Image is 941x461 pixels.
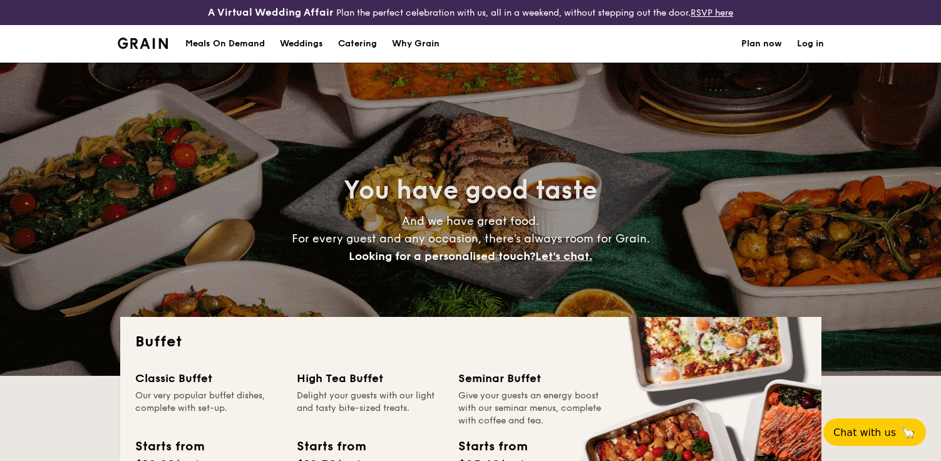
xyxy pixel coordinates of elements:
[292,214,650,263] span: And we have great food. For every guest and any occasion, there’s always room for Grain.
[118,38,168,49] a: Logotype
[118,38,168,49] img: Grain
[384,25,447,63] a: Why Grain
[135,390,282,427] div: Our very popular buffet dishes, complete with set-up.
[331,25,384,63] a: Catering
[135,437,203,456] div: Starts from
[833,427,896,438] span: Chat with us
[297,437,365,456] div: Starts from
[823,418,926,446] button: Chat with us🦙
[741,25,782,63] a: Plan now
[185,25,265,63] div: Meals On Demand
[458,390,605,427] div: Give your guests an energy boost with our seminar menus, complete with coffee and tea.
[458,370,605,387] div: Seminar Buffet
[297,370,443,387] div: High Tea Buffet
[691,8,733,18] a: RSVP here
[135,332,806,352] h2: Buffet
[135,370,282,387] div: Classic Buffet
[178,25,272,63] a: Meals On Demand
[157,5,784,20] div: Plan the perfect celebration with us, all in a weekend, without stepping out the door.
[297,390,443,427] div: Delight your guests with our light and tasty bite-sized treats.
[797,25,824,63] a: Log in
[901,425,916,440] span: 🦙
[349,249,535,263] span: Looking for a personalised touch?
[392,25,440,63] div: Why Grain
[208,5,334,20] h4: A Virtual Wedding Affair
[338,25,377,63] h1: Catering
[344,175,597,205] span: You have good taste
[272,25,331,63] a: Weddings
[458,437,527,456] div: Starts from
[280,25,323,63] div: Weddings
[535,249,592,263] span: Let's chat.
